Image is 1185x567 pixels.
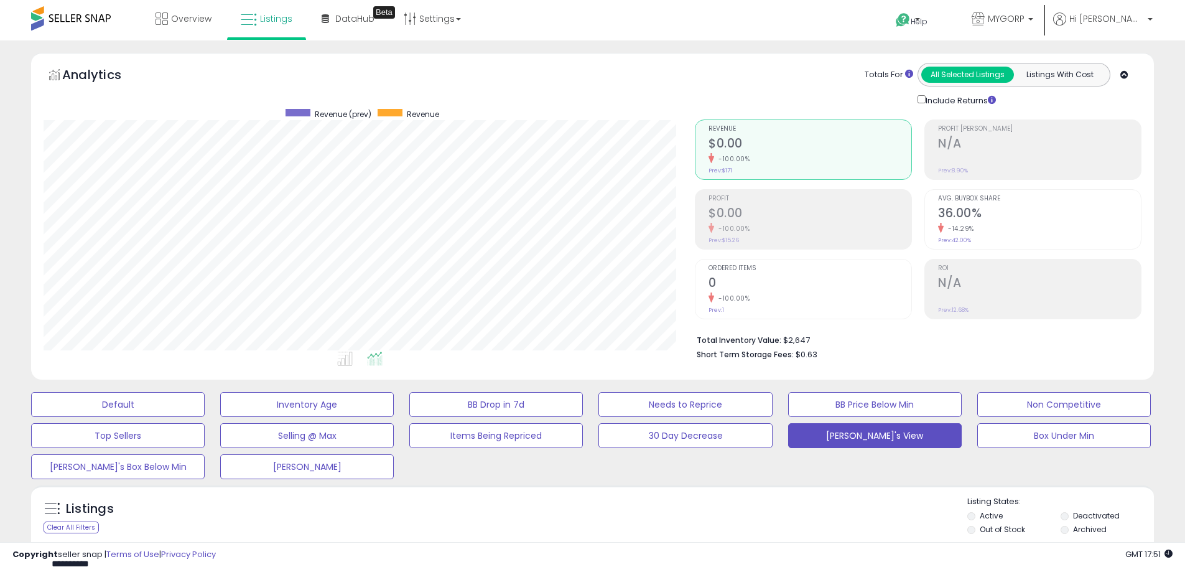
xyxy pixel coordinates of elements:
[31,392,205,417] button: Default
[31,423,205,448] button: Top Sellers
[1013,67,1106,83] button: Listings With Cost
[220,454,394,479] button: [PERSON_NAME]
[709,306,724,314] small: Prev: 1
[106,548,159,560] a: Terms of Use
[62,66,146,87] h5: Analytics
[1053,12,1153,40] a: Hi [PERSON_NAME]
[709,206,911,223] h2: $0.00
[938,206,1141,223] h2: 36.00%
[886,3,952,40] a: Help
[373,6,395,19] div: Tooltip anchor
[938,276,1141,293] h2: N/A
[409,423,583,448] button: Items Being Repriced
[315,109,371,119] span: Revenue (prev)
[1125,548,1173,560] span: 2025-08-13 17:51 GMT
[938,126,1141,133] span: Profit [PERSON_NAME]
[335,12,374,25] span: DataHub
[1073,510,1120,521] label: Deactivated
[714,224,750,233] small: -100.00%
[714,154,750,164] small: -100.00%
[980,524,1025,535] label: Out of Stock
[66,500,114,518] h5: Listings
[1073,524,1107,535] label: Archived
[409,392,583,417] button: BB Drop in 7d
[967,496,1154,508] p: Listing States:
[12,549,216,561] div: seller snap | |
[220,423,394,448] button: Selling @ Max
[908,93,1011,107] div: Include Returns
[407,109,439,119] span: Revenue
[895,12,911,28] i: Get Help
[977,423,1151,448] button: Box Under Min
[220,392,394,417] button: Inventory Age
[161,548,216,560] a: Privacy Policy
[709,265,911,272] span: Ordered Items
[938,167,968,174] small: Prev: 8.90%
[788,392,962,417] button: BB Price Below Min
[944,224,974,233] small: -14.29%
[911,16,927,27] span: Help
[714,294,750,303] small: -100.00%
[12,548,58,560] strong: Copyright
[171,12,211,25] span: Overview
[709,136,911,153] h2: $0.00
[938,237,971,244] small: Prev: 42.00%
[598,423,772,448] button: 30 Day Decrease
[865,69,913,81] div: Totals For
[788,423,962,448] button: [PERSON_NAME]'s View
[31,454,205,479] button: [PERSON_NAME]'s Box Below Min
[709,126,911,133] span: Revenue
[709,237,739,244] small: Prev: $15.26
[697,349,794,360] b: Short Term Storage Fees:
[260,12,292,25] span: Listings
[697,335,781,345] b: Total Inventory Value:
[988,12,1025,25] span: MYGORP
[598,392,772,417] button: Needs to Reprice
[709,167,732,174] small: Prev: $171
[938,265,1141,272] span: ROI
[938,136,1141,153] h2: N/A
[921,67,1014,83] button: All Selected Listings
[709,276,911,293] h2: 0
[980,510,1003,521] label: Active
[697,332,1132,347] li: $2,647
[938,195,1141,202] span: Avg. Buybox Share
[44,522,99,533] div: Clear All Filters
[709,195,911,202] span: Profit
[1069,12,1144,25] span: Hi [PERSON_NAME]
[977,392,1151,417] button: Non Competitive
[938,306,969,314] small: Prev: 12.68%
[796,349,817,360] span: $0.63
